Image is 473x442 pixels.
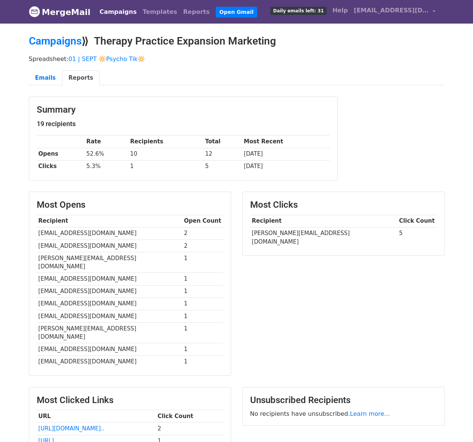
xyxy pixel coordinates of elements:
td: 1 [128,160,203,173]
a: Learn more... [350,410,390,417]
th: Click Count [397,215,437,227]
th: Clicks [37,160,85,173]
h3: Most Opens [37,199,223,210]
h3: Most Clicked Links [37,395,223,406]
h3: Summary [37,104,330,115]
th: Recipient [250,215,397,227]
td: [EMAIL_ADDRESS][DOMAIN_NAME] [37,273,182,285]
td: [EMAIL_ADDRESS][DOMAIN_NAME] [37,356,182,368]
a: Campaigns [97,4,140,19]
img: MergeMail logo [29,6,40,17]
iframe: Chat Widget [436,406,473,442]
td: 1 [182,322,223,343]
a: [EMAIL_ADDRESS][DOMAIN_NAME] [351,3,439,21]
td: 10 [128,148,203,160]
h3: Most Clicks [250,199,437,210]
td: [EMAIL_ADDRESS][DOMAIN_NAME] [37,310,182,322]
a: [URL][DOMAIN_NAME].. [38,425,104,432]
th: Total [203,135,242,148]
td: [DATE] [242,160,330,173]
th: Recipient [37,215,182,227]
th: Rate [85,135,128,148]
a: MergeMail [29,4,91,20]
td: 2 [156,423,223,435]
td: [EMAIL_ADDRESS][DOMAIN_NAME] [37,343,182,356]
a: 01 | SEPT 🔆Psycho Tik🔆 [69,55,145,63]
td: 1 [182,252,223,273]
td: 1 [182,343,223,356]
p: Spreadsheet: [29,55,445,63]
a: Campaigns [29,35,82,47]
td: [PERSON_NAME][EMAIL_ADDRESS][DOMAIN_NAME] [37,252,182,273]
td: 1 [182,273,223,285]
td: [EMAIL_ADDRESS][DOMAIN_NAME] [37,285,182,298]
td: [PERSON_NAME][EMAIL_ADDRESS][DOMAIN_NAME] [250,227,397,248]
th: Click Count [156,410,223,423]
th: Recipients [128,135,203,148]
th: Open Count [182,215,223,227]
a: Reports [180,4,213,19]
h2: ⟫ Therapy Practice Expansion Marketing [29,35,445,48]
td: [EMAIL_ADDRESS][DOMAIN_NAME] [37,240,182,252]
td: [DATE] [242,148,330,160]
td: 5 [203,160,242,173]
th: Opens [37,148,85,160]
a: Emails [29,70,62,86]
td: 1 [182,310,223,322]
td: 1 [182,285,223,298]
a: Help [330,3,351,18]
a: Open Gmail [216,7,257,18]
p: No recipients have unsubscribed. [250,410,437,418]
a: Reports [62,70,100,86]
h5: 19 recipients [37,120,330,128]
td: 2 [182,240,223,252]
td: 1 [182,356,223,368]
a: Daily emails left: 31 [267,3,329,18]
td: 12 [203,148,242,160]
th: Most Recent [242,135,330,148]
td: [EMAIL_ADDRESS][DOMAIN_NAME] [37,227,182,240]
a: Templates [140,4,180,19]
h3: Unsubscribed Recipients [250,395,437,406]
td: [PERSON_NAME][EMAIL_ADDRESS][DOMAIN_NAME] [37,322,182,343]
span: Daily emails left: 31 [270,7,326,15]
td: 5.3% [85,160,128,173]
td: 5 [397,227,437,248]
td: 52.6% [85,148,128,160]
td: 1 [182,298,223,310]
td: 2 [182,227,223,240]
span: [EMAIL_ADDRESS][DOMAIN_NAME] [354,6,429,15]
th: URL [37,410,156,423]
td: [EMAIL_ADDRESS][DOMAIN_NAME] [37,298,182,310]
